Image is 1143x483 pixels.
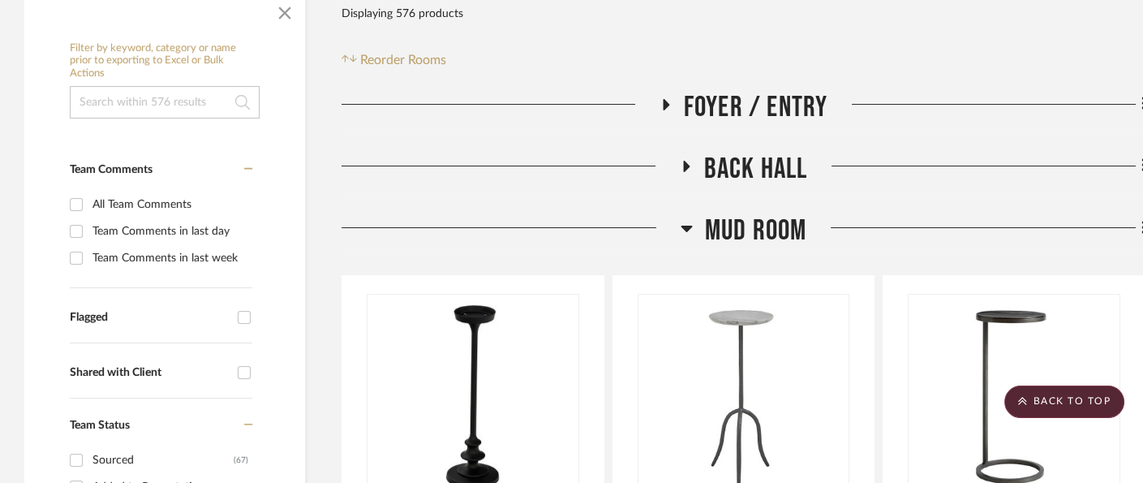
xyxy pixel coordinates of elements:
div: Team Comments in last day [92,218,248,244]
div: Shared with Client [70,366,230,380]
input: Search within 576 results [70,86,260,119]
span: Team Status [70,420,130,431]
span: Reorder Rooms [360,50,446,70]
div: (67) [234,447,248,473]
span: Back Hall [704,152,808,187]
div: All Team Comments [92,192,248,218]
div: Sourced [92,447,234,473]
span: Team Comments [70,164,153,175]
h6: Filter by keyword, category or name prior to exporting to Excel or Bulk Actions [70,42,260,80]
span: Foyer / Entry [684,90,828,125]
div: Team Comments in last week [92,245,248,271]
span: Mud Room [705,213,807,248]
div: Flagged [70,311,230,325]
button: Reorder Rooms [342,50,446,70]
scroll-to-top-button: BACK TO TOP [1004,386,1124,418]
